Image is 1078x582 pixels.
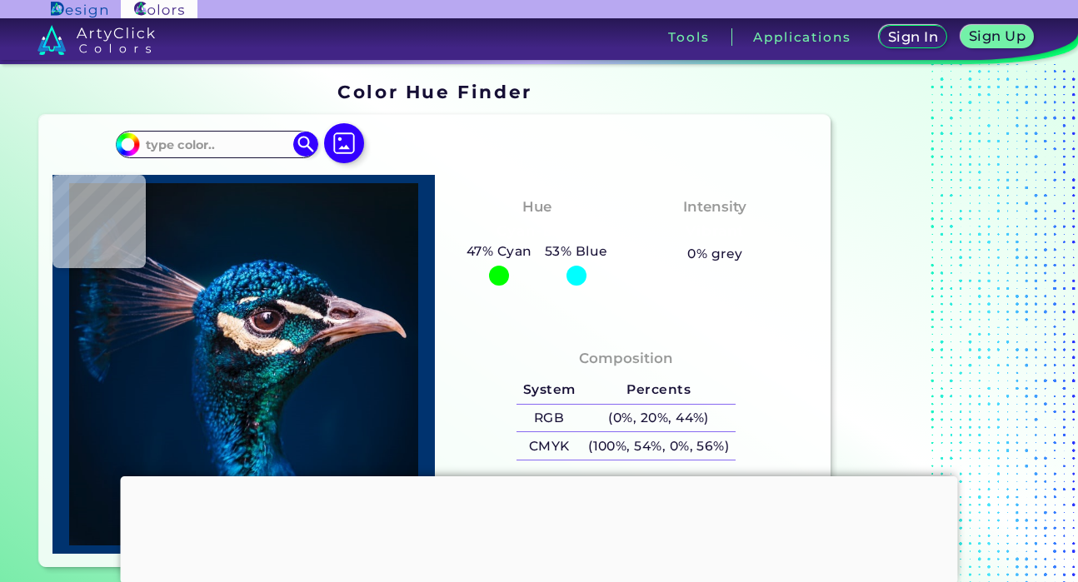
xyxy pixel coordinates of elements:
[687,243,742,265] h5: 0% grey
[581,405,736,432] h5: (0%, 20%, 44%)
[581,432,736,460] h5: (100%, 54%, 0%, 56%)
[293,132,318,157] img: icon search
[581,376,736,404] h5: Percents
[579,346,673,371] h4: Composition
[517,376,581,404] h5: System
[121,476,958,580] iframe: Advertisement
[891,31,936,43] h5: Sign In
[837,76,1046,574] iframe: Advertisement
[517,405,581,432] h5: RGB
[679,221,751,241] h3: Vibrant
[51,2,107,17] img: ArtyClick Design logo
[490,221,584,241] h3: Cyan-Blue
[324,123,364,163] img: icon picture
[460,241,538,262] h5: 47% Cyan
[538,241,614,262] h5: 53% Blue
[522,195,551,219] h4: Hue
[964,27,1030,47] a: Sign Up
[753,31,851,43] h3: Applications
[668,31,709,43] h3: Tools
[139,133,294,156] input: type color..
[337,79,532,104] h1: Color Hue Finder
[517,432,581,460] h5: CMYK
[971,30,1023,42] h5: Sign Up
[37,25,155,55] img: logo_artyclick_colors_white.svg
[882,27,944,47] a: Sign In
[61,183,427,545] img: img_pavlin.jpg
[683,195,746,219] h4: Intensity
